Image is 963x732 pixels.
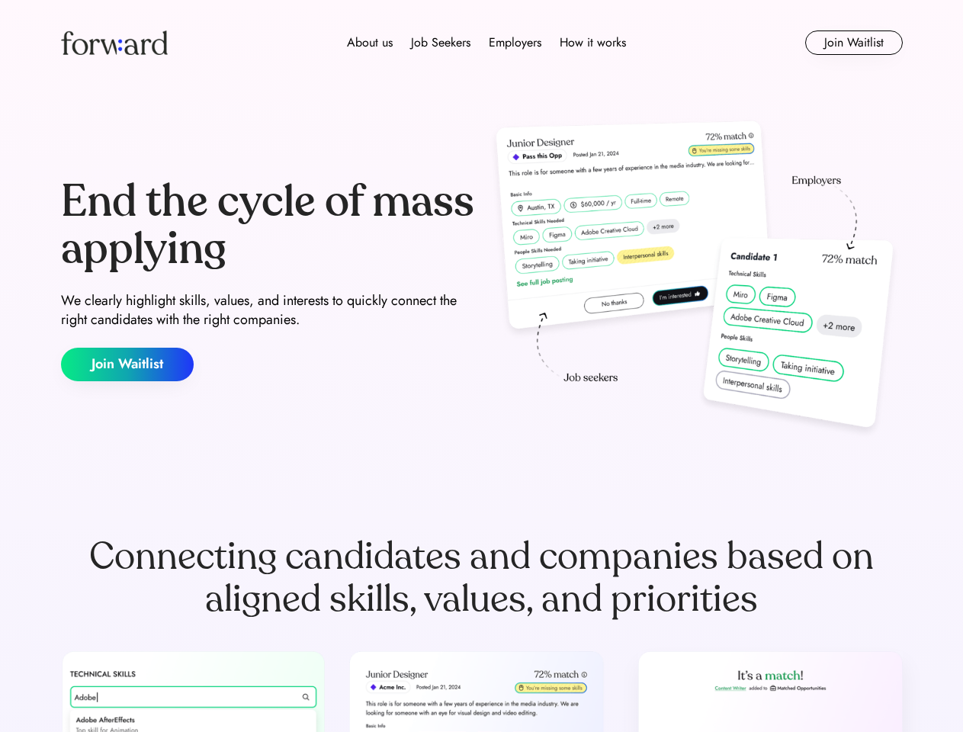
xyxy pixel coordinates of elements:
div: About us [347,34,393,52]
img: Forward logo [61,30,168,55]
div: How it works [560,34,626,52]
div: Employers [489,34,541,52]
div: End the cycle of mass applying [61,178,476,272]
div: Connecting candidates and companies based on aligned skills, values, and priorities [61,535,903,621]
div: We clearly highlight skills, values, and interests to quickly connect the right candidates with t... [61,291,476,329]
img: hero-image.png [488,116,903,444]
button: Join Waitlist [805,30,903,55]
button: Join Waitlist [61,348,194,381]
div: Job Seekers [411,34,470,52]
